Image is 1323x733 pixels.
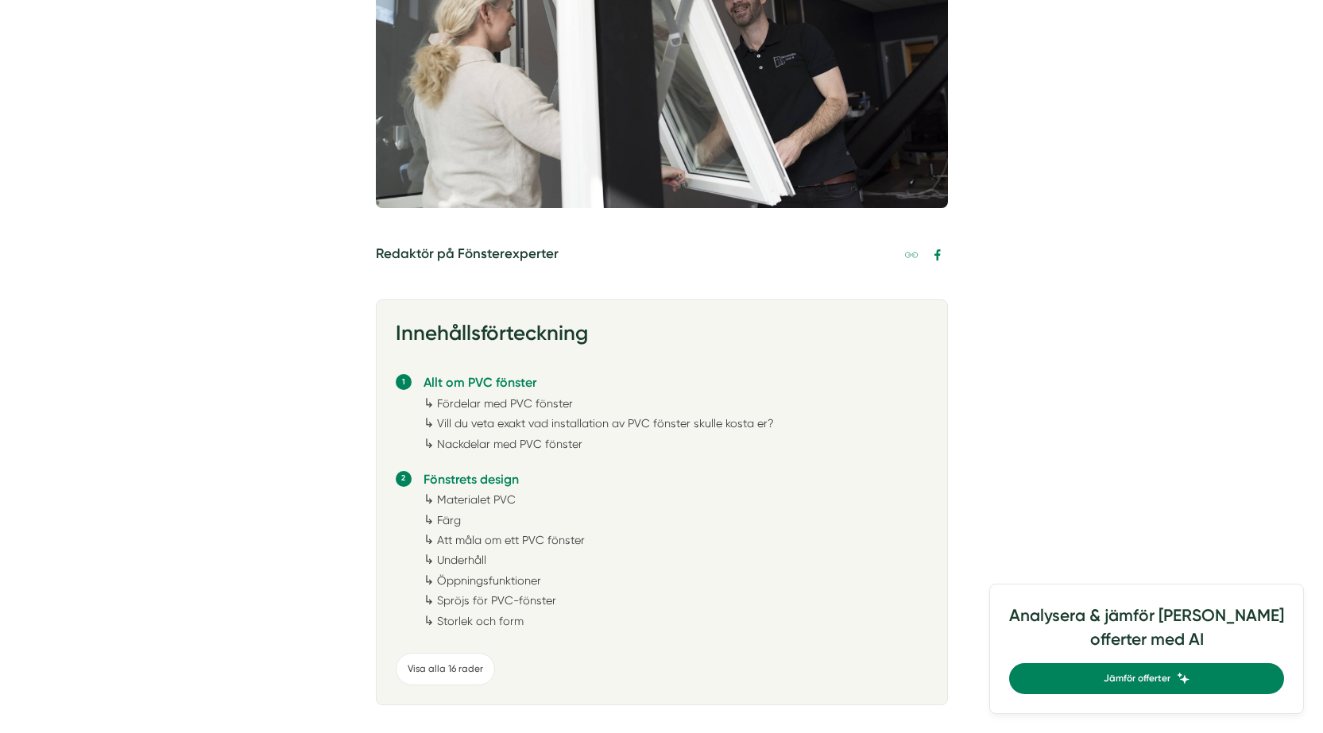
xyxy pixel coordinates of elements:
span: ↳ [424,552,434,567]
span: ↳ [424,415,434,430]
span: ↳ [424,613,434,628]
h4: Analysera & jämför [PERSON_NAME] offerter med AI [1009,604,1284,663]
span: ↳ [424,532,434,547]
span: ↳ [424,573,434,588]
h5: Redaktör på Fönsterexperter [376,243,559,268]
a: Kopiera länk [902,245,922,265]
span: ↳ [424,436,434,451]
a: Materialet PVC [437,493,516,506]
a: Nackdelar med PVC fönster [437,438,582,450]
span: Jämför offerter [1104,671,1170,686]
svg: Facebook [931,249,944,261]
span: ↳ [424,395,434,411]
a: Spröjs för PVC-fönster [437,594,556,607]
a: Storlek och form [437,615,524,627]
a: Att måla om ett PVC fönster [437,534,585,546]
span: ↳ [424,512,434,527]
a: Fönstrets design [424,472,519,487]
a: Allt om PVC fönster [424,375,536,390]
a: Färg [437,514,461,527]
div: Visa alla 16 rader [396,653,495,685]
a: Underhåll [437,554,486,566]
span: ↳ [424,492,434,507]
a: Vill du veta exakt vad installation av PVC fönster skulle kosta er? [437,417,774,430]
a: Fördelar med PVC fönster [437,397,573,410]
a: Dela på Facebook [928,245,948,265]
span: ↳ [424,592,434,608]
a: Öppningsfunktioner [437,574,541,587]
h3: Innehållsförteckning [396,319,928,356]
a: Jämför offerter [1009,663,1284,694]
